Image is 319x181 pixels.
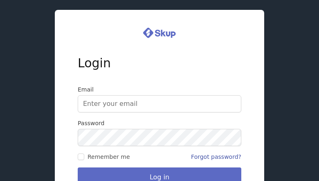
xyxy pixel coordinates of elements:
[78,56,241,85] h1: Login
[143,26,176,39] img: logo.svg
[78,95,241,112] input: Enter your email
[78,85,241,94] label: Email
[78,119,241,127] label: Password
[191,154,241,160] a: Forgot password?
[78,154,84,160] input: Remember me
[88,153,130,161] span: Remember me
